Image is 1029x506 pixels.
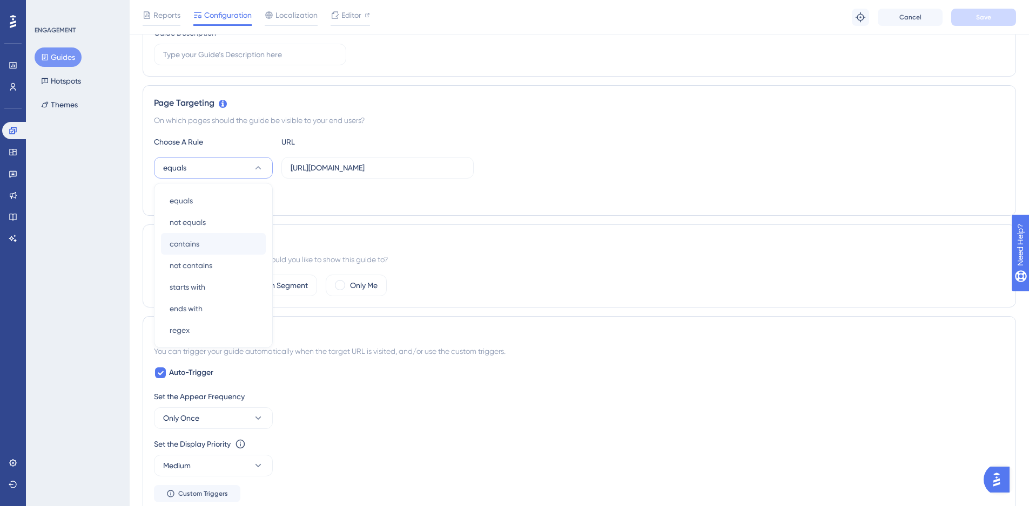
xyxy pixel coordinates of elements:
span: not equals [170,216,206,229]
span: not contains [170,259,212,272]
button: Guides [35,47,82,67]
span: ends with [170,302,203,315]
button: equals [154,157,273,179]
div: Choose A Rule [154,135,273,148]
div: You can trigger your guide automatically when the target URL is visited, and/or use the custom tr... [154,345,1005,358]
div: Which segment of the audience would you like to show this guide to? [154,253,1005,266]
span: Configuration [204,9,252,22]
span: starts with [170,281,205,293]
button: Themes [35,95,84,114]
span: regex [170,324,190,337]
button: Medium [154,455,273,476]
span: Need Help? [25,3,68,16]
button: starts with [161,276,266,298]
div: Set the Display Priority [154,437,231,450]
div: On which pages should the guide be visible to your end users? [154,114,1005,127]
span: Only Once [163,412,199,425]
button: Save [951,9,1016,26]
button: Hotspots [35,71,88,91]
input: Type your Guide’s Description here [163,49,337,60]
button: equals [161,190,266,211]
span: Reports [153,9,180,22]
button: not equals [161,211,266,233]
button: Only Once [154,407,273,429]
div: Audience Segmentation [154,236,1005,249]
span: Auto-Trigger [169,366,213,379]
div: ENGAGEMENT [35,26,76,35]
span: Medium [163,459,191,472]
button: contains [161,233,266,255]
span: Editor [341,9,361,22]
span: equals [163,161,186,174]
iframe: UserGuiding AI Assistant Launcher [984,463,1016,496]
span: Localization [275,9,318,22]
span: Save [976,13,991,22]
span: Cancel [899,13,922,22]
div: Trigger [154,327,1005,340]
div: URL [281,135,400,148]
input: yourwebsite.com/path [291,162,465,174]
button: ends with [161,298,266,319]
div: Page Targeting [154,97,1005,110]
button: Custom Triggers [154,485,240,502]
label: Custom Segment [248,279,308,292]
button: regex [161,319,266,341]
span: contains [170,237,199,250]
button: Cancel [878,9,943,26]
span: Custom Triggers [178,489,228,498]
label: Only Me [350,279,378,292]
span: equals [170,194,193,207]
div: Set the Appear Frequency [154,390,1005,403]
button: not contains [161,255,266,276]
